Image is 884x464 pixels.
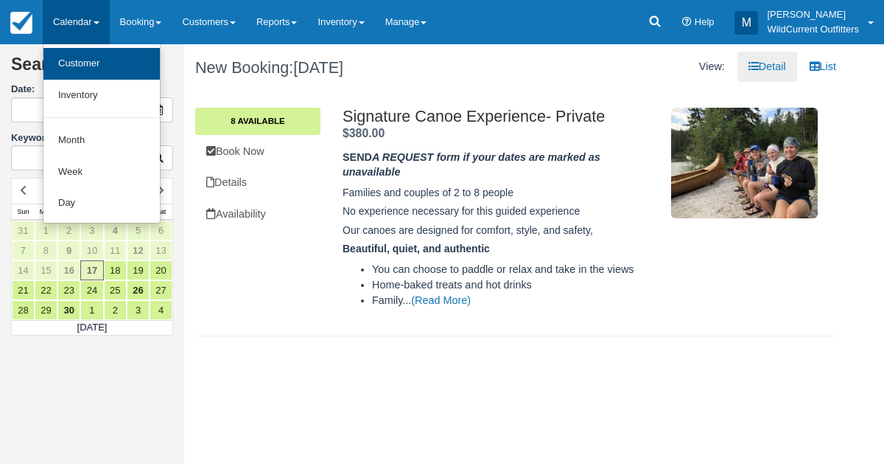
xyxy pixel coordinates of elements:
a: 10 [80,240,103,260]
a: 25 [104,280,127,300]
a: 20 [150,260,172,280]
h2: Signature Canoe Experience- Private [343,108,659,125]
a: 7 [12,240,35,260]
span: Help [695,16,715,27]
a: 17 [80,260,103,280]
a: (Read More) [411,294,471,306]
a: 18 [104,260,127,280]
a: 3 [127,300,150,320]
span: $380.00 [343,127,385,139]
th: Sat [150,204,172,220]
h5: No experience necessary for this guided experience [343,206,659,217]
a: 9 [57,240,80,260]
a: List [799,52,847,82]
a: 4 [104,221,127,240]
a: 1 [80,300,103,320]
a: 23 [57,280,80,300]
h5: Families and couples of 2 to 8 people [343,187,659,198]
th: Mon [35,204,57,220]
a: 5 [127,221,150,240]
a: 24 [80,280,103,300]
label: Date: [11,83,173,97]
ul: Calendar [43,44,161,224]
li: Home-baked treats and hot drinks [372,277,659,293]
th: Sun [12,204,35,220]
div: M [734,11,758,35]
a: 2 [104,300,127,320]
a: 12 [127,240,150,260]
strong: SEND [343,151,600,179]
li: Family... [372,293,659,308]
a: 4 [150,300,172,320]
a: 27 [150,280,172,300]
a: 6 [150,221,172,240]
a: Week [43,156,160,188]
h5: Our canoes are designed for comfort, style, and safety, [343,225,659,236]
a: Day [43,187,160,219]
p: WildCurrent Outfitters [767,22,859,37]
strong: Beautiful, quiet, and authentic [343,243,490,254]
a: 14 [12,260,35,280]
li: You can choose to paddle or relax and take in the views [372,262,659,277]
h1: New Booking: [195,59,505,77]
a: 3 [80,221,103,240]
a: 13 [150,240,172,260]
span: [DATE] [293,58,343,77]
a: Customer [43,48,160,80]
a: 16 [57,260,80,280]
a: 28 [12,300,35,320]
a: Availability [195,199,320,229]
a: 15 [35,260,57,280]
em: A REQUEST form if your dates are marked as unavailable [343,151,600,179]
strong: Price: $380 [343,127,385,139]
a: 8 Available [195,108,320,134]
li: View: [688,52,736,82]
a: Book Now [195,136,320,167]
img: M10-6 [671,108,818,218]
p: [PERSON_NAME] [767,7,859,22]
a: 19 [127,260,150,280]
a: 29 [35,300,57,320]
label: Keyword [11,132,52,143]
a: 21 [12,280,35,300]
a: 8 [35,240,57,260]
a: Inventory [43,80,160,111]
a: 2 [57,221,80,240]
a: 26 [127,280,150,300]
a: 1 [35,221,57,240]
a: 22 [35,280,57,300]
a: 11 [104,240,127,260]
a: Month [43,125,160,156]
a: Details [195,167,320,198]
a: 30 [57,300,80,320]
td: [DATE] [12,320,173,335]
a: Detail [737,52,797,82]
img: checkfront-main-nav-mini-logo.png [10,12,32,34]
i: Help [682,18,692,27]
a: 31 [12,221,35,240]
h2: Search [11,55,173,83]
